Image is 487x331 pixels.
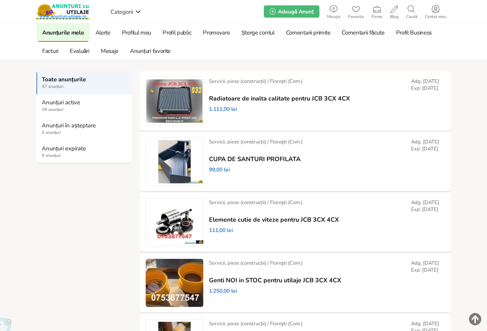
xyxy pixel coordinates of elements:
[109,6,143,17] a: Categorii
[209,156,301,163] a: CUPA DE SANTURI PROFILATA
[209,320,303,327] div: Servicii, piese (construcții) / Floreşti (Com.)
[42,76,127,83] strong: Toate anunțurile
[36,71,132,94] a: Toate anunțurile 47 anunțuri
[323,15,344,19] span: Mesaje
[146,77,203,125] img: Radiatoare de inalta calitate pentru JCB 3CX 4CX
[344,15,368,19] span: Favorite
[146,259,203,307] img: Genti NOI in STOC pentru utilaje JCB 3CX 4CX
[368,4,386,19] a: Firme
[118,23,155,42] a: Profilul meu
[97,42,122,60] a: Mesaje
[323,4,344,19] a: Mesaje
[92,23,114,42] a: Alerte
[6,319,12,324] span: 3
[36,4,89,19] img: Anunturi-Utilaje.RO
[386,15,402,19] span: Blog
[282,23,334,42] a: Comentarii primite
[159,23,195,42] a: Profil public
[209,78,303,85] div: Servicii, piese (construcții) / Floreşti (Com.)
[199,23,234,42] a: Promovare
[42,84,127,90] span: 47 anunțuri
[209,277,341,284] a: Genti NOI in STOC pentru utilaje JCB 3CX 4CX
[42,107,127,113] span: 38 anunțuri
[42,153,127,159] span: 9 anunțuri
[209,166,230,173] span: 99,00 lei
[209,260,303,267] div: Servicii, piese (construcții) / Floreşti (Com.)
[278,8,313,15] span: Adaugă Anunț
[38,42,62,60] a: Facturi
[402,4,421,19] a: Caută
[146,198,203,246] img: Elemente cutie de viteze pentru JCB 3CX 4CX
[411,260,439,273] div: Adg. [DATE] Exp: [DATE]
[209,138,303,145] div: Servicii, piese (construcții) / Floreşti (Com.)
[411,199,439,213] div: Adg. [DATE] Exp: [DATE]
[238,23,278,42] a: Șterge contul
[338,23,388,42] a: Comentarii făcute
[66,42,93,60] a: Evaluări
[209,216,339,223] a: Elemente cutie de viteze pentru JCB 3CX 4CX
[411,138,439,152] div: Adg. [DATE] Exp: [DATE]
[368,15,386,19] span: Firme
[402,15,421,19] span: Caută
[42,130,127,136] span: 0 anunțuri
[392,23,436,42] a: Profil Business
[209,199,303,206] div: Servicii, piese (construcții) / Floreşti (Com.)
[42,99,127,106] strong: Anunțuri active
[264,5,319,18] a: Adaugă Anunț
[421,15,450,19] span: Contul meu
[209,95,350,102] a: Radiatoare de inalta calitate pentru JCB 3CX 4CX
[411,78,439,92] div: Adg. [DATE] Exp: [DATE]
[126,42,174,60] a: Anunțuri favorite
[421,4,450,19] a: Contul meu
[469,313,481,325] img: scroll-to-top.png
[209,288,237,295] span: 1.250,00 lei
[209,227,233,234] span: 111,00 lei
[386,4,402,19] a: Blog
[36,140,132,163] a: Anunțuri expirate 9 anunțuri
[146,138,203,186] img: CUPA DE SANTURI PROFILATA
[36,117,132,140] a: Anunțuri în așteptare 0 anunțuri
[209,106,237,113] span: 1.111,00 lei
[42,122,127,129] strong: Anunțuri în așteptare
[42,145,127,152] strong: Anunțuri expirate
[344,4,368,19] a: Favorite
[38,23,88,42] a: Anunțurile mele
[110,8,133,16] span: Categorii
[36,94,132,117] a: Anunțuri active 38 anunțuri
